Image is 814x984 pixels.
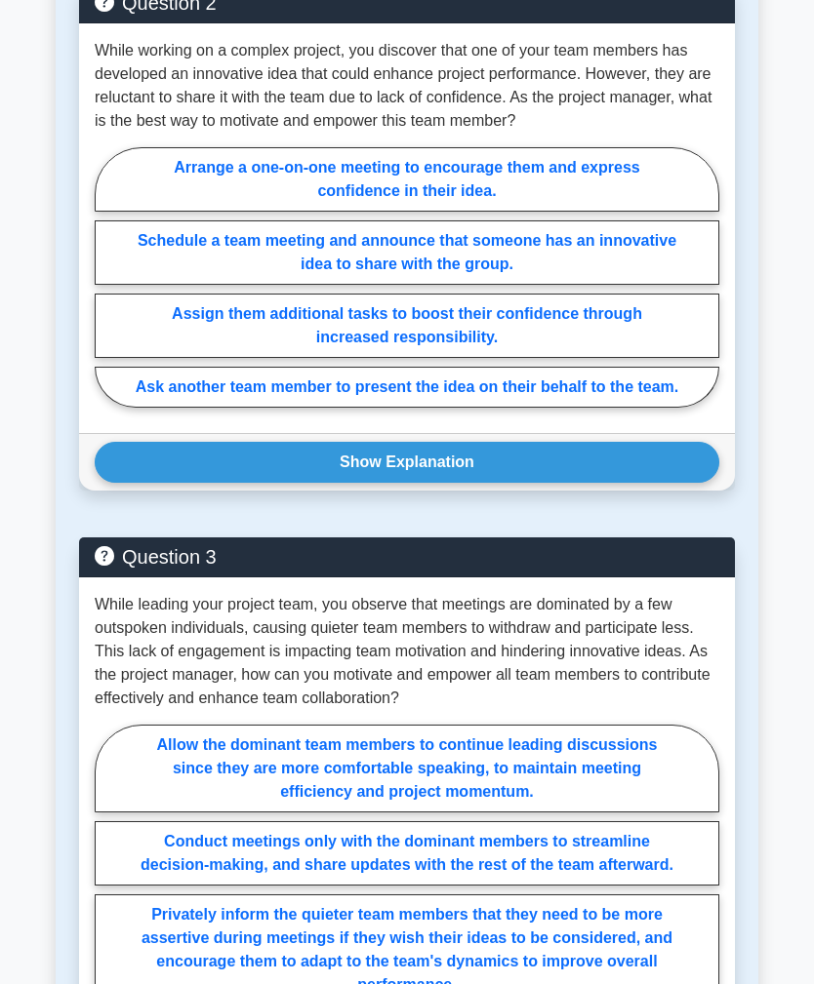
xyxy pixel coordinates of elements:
[95,294,719,358] label: Assign them additional tasks to boost their confidence through increased responsibility.
[95,39,719,133] p: While working on a complex project, you discover that one of your team members has developed an i...
[95,821,719,886] label: Conduct meetings only with the dominant members to streamline decision-making, and share updates ...
[95,147,719,212] label: Arrange a one-on-one meeting to encourage them and express confidence in their idea.
[95,220,719,285] label: Schedule a team meeting and announce that someone has an innovative idea to share with the group.
[95,725,719,812] label: Allow the dominant team members to continue leading discussions since they are more comfortable s...
[95,593,719,710] p: While leading your project team, you observe that meetings are dominated by a few outspoken indiv...
[95,442,719,483] button: Show Explanation
[95,367,719,408] label: Ask another team member to present the idea on their behalf to the team.
[95,545,719,569] h5: Question 3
